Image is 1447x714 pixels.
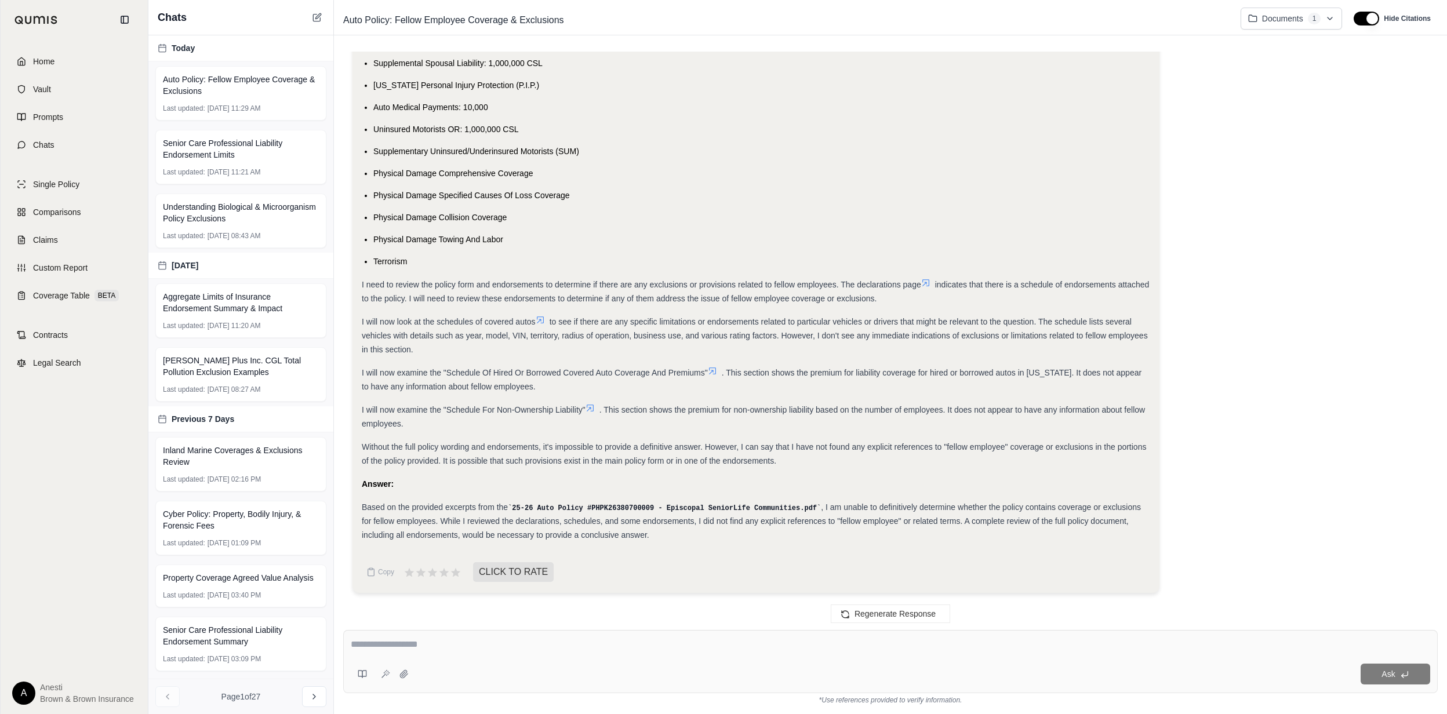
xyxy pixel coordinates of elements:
[163,624,319,647] span: Senior Care Professional Liability Endorsement Summary
[8,255,141,280] a: Custom Report
[362,479,394,489] strong: Answer:
[373,103,488,112] span: Auto Medical Payments: 10,000
[33,206,81,218] span: Comparisons
[508,504,821,512] code: 25-26 Auto Policy #PHPK26380700009 - Episcopal SeniorLife Communities.pdf
[373,81,539,90] span: [US_STATE] Personal Injury Protection (P.I.P.)
[362,280,921,289] span: I need to review the policy form and endorsements to determine if there are any exclusions or pro...
[373,257,407,266] span: Terrorism
[14,16,58,24] img: Qumis Logo
[163,355,319,378] span: [PERSON_NAME] Plus Inc. CGL Total Pollution Exclusion Examples
[163,167,205,177] span: Last updated:
[343,693,1438,705] div: *Use references provided to verify information.
[373,169,533,178] span: Physical Damage Comprehensive Coverage
[8,132,141,158] a: Chats
[208,104,261,113] span: [DATE] 11:29 AM
[8,172,141,197] a: Single Policy
[362,560,399,584] button: Copy
[172,413,234,425] span: Previous 7 Days
[1384,14,1431,23] span: Hide Citations
[310,10,324,24] button: New Chat
[163,445,319,468] span: Inland Marine Coverages & Exclusions Review
[473,562,554,582] span: CLICK TO RATE
[33,290,90,301] span: Coverage Table
[362,280,1149,303] span: indicates that there is a schedule of endorsements attached to the policy. I will need to review ...
[163,201,319,224] span: Understanding Biological & Microorganism Policy Exclusions
[158,9,187,25] span: Chats
[33,56,54,67] span: Home
[8,350,141,376] a: Legal Search
[362,368,1141,391] span: . This section shows the premium for liability coverage for hired or borrowed autos in [US_STATE]...
[855,609,936,618] span: Regenerate Response
[33,357,81,369] span: Legal Search
[362,502,508,512] span: Based on the provided excerpts from the
[163,74,319,97] span: Auto Policy: Fellow Employee Coverage & Exclusions
[208,475,261,484] span: [DATE] 02:16 PM
[8,227,141,253] a: Claims
[378,567,394,577] span: Copy
[373,147,579,156] span: Supplementary Uninsured/Underinsured Motorists (SUM)
[163,475,205,484] span: Last updated:
[362,368,708,377] span: I will now examine the "Schedule Of Hired Or Borrowed Covered Auto Coverage And Premiums"
[8,49,141,74] a: Home
[373,191,570,200] span: Physical Damage Specified Causes Of Loss Coverage
[163,572,314,584] span: Property Coverage Agreed Value Analysis
[163,654,205,664] span: Last updated:
[1241,8,1343,30] button: Documents1
[163,385,205,394] span: Last updated:
[831,604,950,623] button: Regenerate Response
[33,139,54,151] span: Chats
[362,317,536,326] span: I will now look at the schedules of covered autos
[40,693,134,705] span: Brown & Brown Insurance
[208,654,261,664] span: [DATE] 03:09 PM
[33,111,63,123] span: Prompts
[1308,13,1321,24] span: 1
[208,538,261,548] span: [DATE] 01:09 PM
[163,508,319,531] span: Cyber Policy: Property, Bodily Injury, & Forensic Fees
[373,213,507,222] span: Physical Damage Collision Coverage
[33,83,51,95] span: Vault
[40,682,134,693] span: Anesti
[8,104,141,130] a: Prompts
[208,385,261,394] span: [DATE] 08:27 AM
[208,231,261,241] span: [DATE] 08:43 AM
[163,538,205,548] span: Last updated:
[33,234,58,246] span: Claims
[115,10,134,29] button: Collapse sidebar
[208,591,261,600] span: [DATE] 03:40 PM
[33,329,68,341] span: Contracts
[339,11,1231,30] div: Edit Title
[172,260,198,271] span: [DATE]
[362,317,1148,354] span: to see if there are any specific limitations or endorsements related to particular vehicles or dr...
[8,199,141,225] a: Comparisons
[362,442,1146,465] span: Without the full policy wording and endorsements, it's impossible to provide a definitive answer....
[163,321,205,330] span: Last updated:
[1262,13,1303,24] span: Documents
[8,322,141,348] a: Contracts
[1361,664,1430,684] button: Ask
[373,59,543,68] span: Supplemental Spousal Liability: 1,000,000 CSL
[33,178,79,190] span: Single Policy
[221,691,261,702] span: Page 1 of 27
[1381,669,1395,679] span: Ask
[373,235,503,244] span: Physical Damage Towing And Labor
[362,405,586,414] span: I will now examine the "Schedule For Non-Ownership Liability"
[8,283,141,308] a: Coverage TableBETA
[163,231,205,241] span: Last updated:
[373,125,519,134] span: Uninsured Motorists OR: 1,000,000 CSL
[172,42,195,54] span: Today
[339,11,569,30] span: Auto Policy: Fellow Employee Coverage & Exclusions
[94,290,119,301] span: BETA
[8,76,141,102] a: Vault
[33,262,88,274] span: Custom Report
[12,682,35,705] div: A
[208,167,261,177] span: [DATE] 11:21 AM
[362,405,1145,428] span: . This section shows the premium for non-ownership liability based on the number of employees. It...
[163,104,205,113] span: Last updated:
[163,591,205,600] span: Last updated:
[163,137,319,161] span: Senior Care Professional Liability Endorsement Limits
[208,321,261,330] span: [DATE] 11:20 AM
[362,502,1141,540] span: , I am unable to definitively determine whether the policy contains coverage or exclusions for fe...
[163,291,319,314] span: Aggregate Limits of Insurance Endorsement Summary & Impact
